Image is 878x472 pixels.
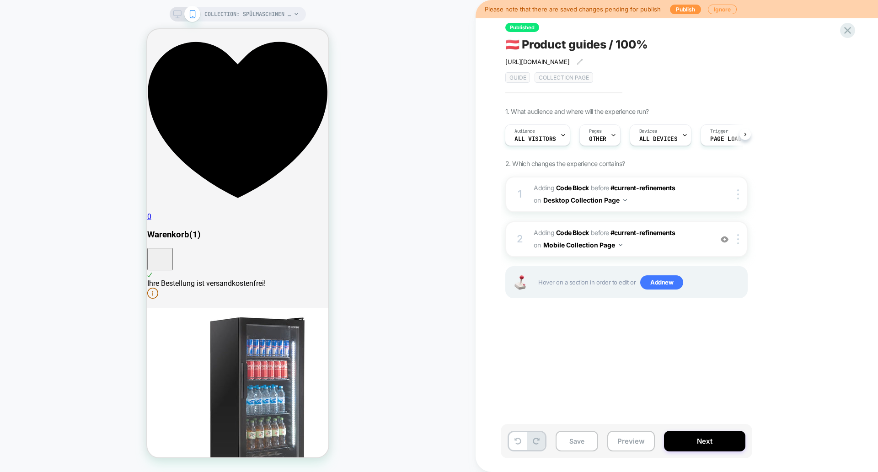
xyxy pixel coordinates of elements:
span: COLLECTION PAGE [535,72,593,83]
b: Code Block [556,184,589,192]
span: Audience [514,128,535,134]
span: [URL][DOMAIN_NAME] [505,58,570,65]
span: Page Load [710,136,741,142]
span: BEFORE [591,229,609,236]
button: Desktop Collection Page [543,193,627,207]
img: close [737,234,739,244]
span: Published [505,23,539,32]
img: Joystick [511,275,529,290]
span: GUIDE [505,72,530,83]
button: Preview [607,431,655,451]
b: Code Block [556,229,589,236]
span: COLLECTION: Spülmaschinen (Category) [204,7,291,21]
span: on [534,194,541,206]
span: Cart contains 1 items [42,200,54,210]
span: Adding [534,229,589,236]
span: Add new [640,275,683,290]
button: Publish [670,5,701,14]
span: Pages [589,128,602,134]
span: Adding [534,184,589,192]
button: Next [664,431,745,451]
span: #current-refinements [610,229,675,236]
div: 1 [515,185,525,204]
span: Trigger [710,128,728,134]
span: 🇦🇹 Product guides / 100% [505,38,648,51]
img: down arrow [623,199,627,201]
span: Devices [639,128,657,134]
span: 1. What audience and where will the experience run? [505,107,648,115]
span: OTHER [589,136,606,142]
span: on [534,239,541,251]
button: Ignore [708,5,737,14]
img: crossed eye [721,236,728,243]
button: Save [556,431,598,451]
span: BEFORE [591,184,609,192]
div: 2 [515,230,525,248]
button: Mobile Collection Page [543,238,622,252]
span: 2. Which changes the experience contains? [505,160,625,167]
span: #current-refinements [610,184,675,192]
span: All Visitors [514,136,556,142]
img: down arrow [619,244,622,246]
span: Hover on a section in order to edit or [538,275,742,290]
img: close [737,189,739,199]
span: ALL DEVICES [639,136,677,142]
